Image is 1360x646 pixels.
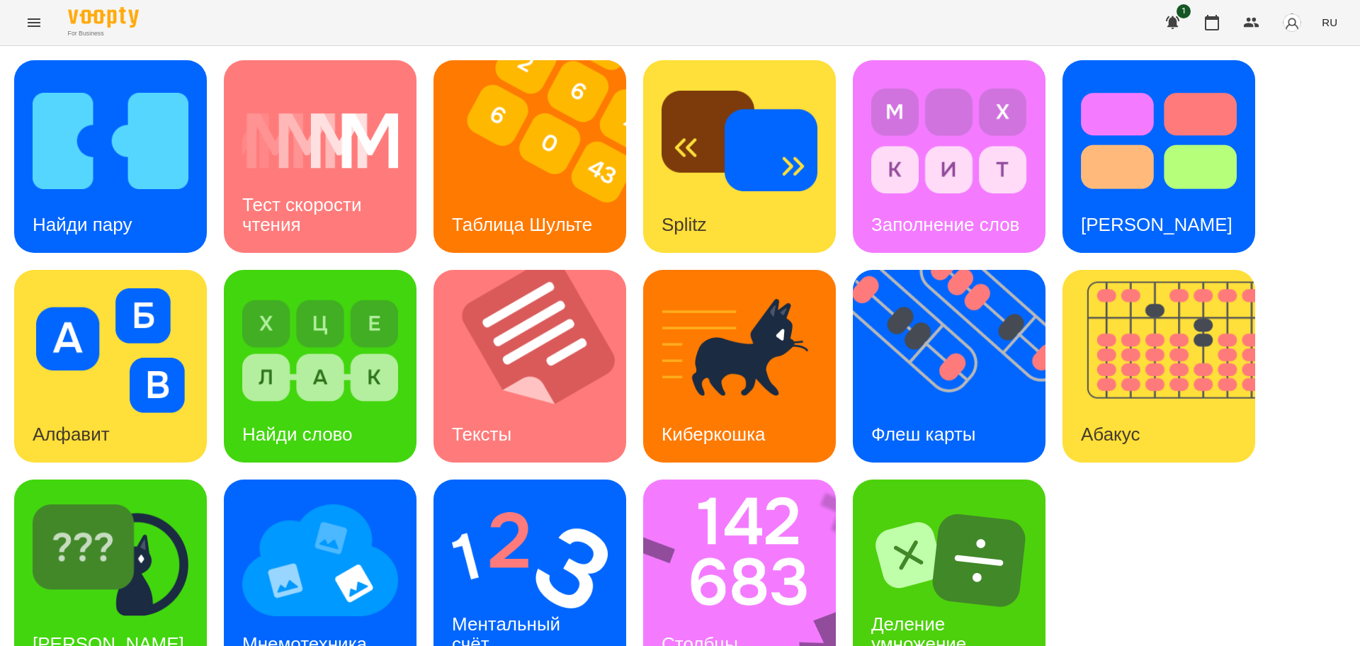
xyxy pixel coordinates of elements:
h3: [PERSON_NAME] [1081,214,1232,235]
img: Таблица Шульте [433,60,644,253]
a: ТекстыТексты [433,270,626,463]
a: SplitzSplitz [643,60,836,253]
a: Тест скорости чтенияТест скорости чтения [224,60,416,253]
button: RU [1316,9,1343,35]
img: Voopty Logo [68,7,139,28]
img: Найди слово [242,288,398,413]
a: КиберкошкаКиберкошка [643,270,836,463]
h3: Заполнение слов [871,214,1019,235]
img: Алфавит [33,288,188,413]
img: avatar_s.png [1282,13,1302,33]
img: Splitz [662,79,817,203]
h3: Тексты [452,424,511,445]
img: Ментальный счёт [452,498,608,623]
img: Киберкошка [662,288,817,413]
img: Деление умножение [871,498,1027,623]
h3: Найди пару [33,214,132,235]
img: Найди пару [33,79,188,203]
a: Таблица ШультеТаблица Шульте [433,60,626,253]
img: Заполнение слов [871,79,1027,203]
img: Абакус [1062,270,1273,463]
a: Найди паруНайди пару [14,60,207,253]
h3: Киберкошка [662,424,766,445]
img: Флеш карты [853,270,1063,463]
img: Тексты [433,270,644,463]
h3: Тест скорости чтения [242,194,367,234]
a: АлфавитАлфавит [14,270,207,463]
img: Тест скорости чтения [242,79,398,203]
img: Найди Киберкошку [33,498,188,623]
h3: Splitz [662,214,707,235]
h3: Абакус [1081,424,1140,445]
button: Menu [17,6,51,40]
h3: Таблица Шульте [452,214,592,235]
a: АбакусАбакус [1062,270,1255,463]
span: For Business [68,29,139,38]
h3: Найди слово [242,424,353,445]
h3: Флеш карты [871,424,976,445]
img: Мнемотехника [242,498,398,623]
a: Флеш картыФлеш карты [853,270,1045,463]
a: Тест Струпа[PERSON_NAME] [1062,60,1255,253]
span: 1 [1177,4,1191,18]
h3: Алфавит [33,424,110,445]
a: Заполнение словЗаполнение слов [853,60,1045,253]
span: RU [1322,15,1337,30]
img: Тест Струпа [1081,79,1237,203]
a: Найди словоНайди слово [224,270,416,463]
